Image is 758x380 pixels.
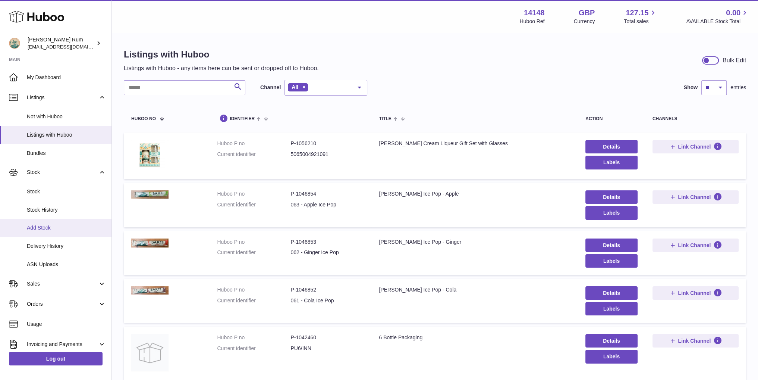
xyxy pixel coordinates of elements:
span: Stock [27,188,106,195]
span: 0.00 [726,8,740,18]
button: Labels [585,156,638,169]
button: Link Channel [652,239,739,252]
dt: Huboo P no [217,190,290,197]
a: Details [585,334,638,348]
div: Currency [574,18,595,25]
dt: Huboo P no [217,239,290,246]
strong: 14148 [524,8,545,18]
button: Link Channel [652,190,739,204]
img: Barti Ice Pop - Cola [131,286,169,295]
a: Log out [9,352,103,365]
img: Barti Ice Pop - Ginger [131,239,169,247]
span: Link Channel [678,194,711,200]
a: 127.15 Total sales [624,8,657,25]
span: Sales [27,280,98,287]
span: Stock History [27,206,106,214]
dd: P-1056210 [290,140,364,147]
dd: PU6/INN [290,345,364,352]
dt: Current identifier [217,249,290,256]
div: [PERSON_NAME] Ice Pop - Ginger [379,239,570,246]
dt: Current identifier [217,297,290,304]
span: Not with Huboo [27,113,106,120]
img: Barti Ice Pop - Apple [131,190,169,199]
dt: Current identifier [217,201,290,208]
div: action [585,116,638,121]
span: Link Channel [678,143,711,150]
span: ASN Uploads [27,261,106,268]
strong: GBP [579,8,595,18]
button: Labels [585,206,638,219]
button: Labels [585,254,638,268]
dd: P-1046852 [290,286,364,293]
dt: Current identifier [217,345,290,352]
div: [PERSON_NAME] Ice Pop - Cola [379,286,570,293]
span: Bundles [27,150,106,157]
span: Link Channel [678,337,711,344]
dd: P-1042460 [290,334,364,341]
span: My Dashboard [27,74,106,81]
span: 127.15 [626,8,648,18]
span: AVAILABLE Stock Total [686,18,749,25]
a: Details [585,286,638,300]
label: Channel [260,84,281,91]
span: title [379,116,391,121]
h1: Listings with Huboo [124,49,319,60]
dt: Huboo P no [217,286,290,293]
button: Labels [585,350,638,363]
div: channels [652,116,739,121]
span: Link Channel [678,242,711,249]
dd: 063 - Apple Ice Pop [290,201,364,208]
img: 6 Bottle Packaging [131,334,169,371]
p: Listings with Huboo - any items here can be sent or dropped off to Huboo. [124,64,319,72]
dt: Current identifier [217,151,290,158]
a: 0.00 AVAILABLE Stock Total [686,8,749,25]
span: Listings with Huboo [27,131,106,138]
span: Usage [27,321,106,328]
span: Invoicing and Payments [27,341,98,348]
button: Link Channel [652,334,739,348]
span: Delivery History [27,243,106,250]
div: [PERSON_NAME] Rum [28,36,95,50]
button: Link Channel [652,140,739,153]
div: Huboo Ref [520,18,545,25]
dd: 5065004921091 [290,151,364,158]
dt: Huboo P no [217,334,290,341]
img: mail@bartirum.wales [9,38,20,49]
span: Huboo no [131,116,156,121]
dt: Huboo P no [217,140,290,147]
button: Link Channel [652,286,739,300]
a: Details [585,190,638,204]
img: Barti Cream Liqueur Gift Set with Glasses [131,140,169,170]
div: [PERSON_NAME] Ice Pop - Apple [379,190,570,197]
span: Orders [27,300,98,308]
label: Show [684,84,698,91]
dd: P-1046854 [290,190,364,197]
a: Details [585,140,638,153]
dd: P-1046853 [290,239,364,246]
dd: 061 - Cola Ice Pop [290,297,364,304]
div: [PERSON_NAME] Cream Liqueur Gift Set with Glasses [379,140,570,147]
div: 6 Bottle Packaging [379,334,570,341]
span: Listings [27,94,98,101]
span: Add Stock [27,224,106,231]
span: identifier [230,116,255,121]
span: entries [730,84,746,91]
span: All [292,84,298,90]
button: Labels [585,302,638,315]
a: Details [585,239,638,252]
span: [EMAIL_ADDRESS][DOMAIN_NAME] [28,44,110,50]
dd: 062 - Ginger Ice Pop [290,249,364,256]
span: Link Channel [678,290,711,296]
span: Stock [27,169,98,176]
span: Total sales [624,18,657,25]
div: Bulk Edit [723,56,746,65]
